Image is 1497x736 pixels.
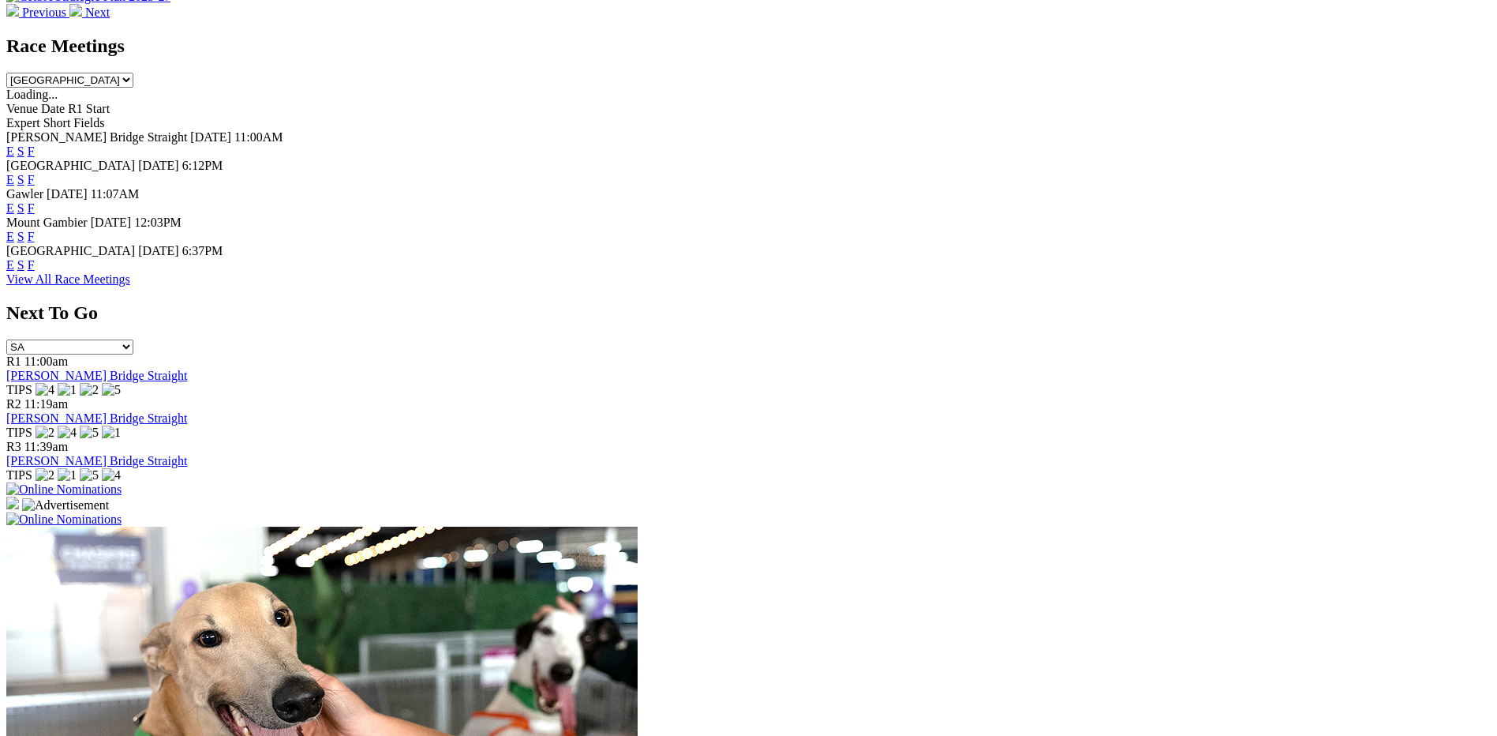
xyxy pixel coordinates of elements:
span: [DATE] [47,187,88,201]
span: [DATE] [190,130,231,144]
a: S [17,230,24,243]
span: R1 Start [68,102,110,115]
a: [PERSON_NAME] Bridge Straight [6,454,187,468]
span: TIPS [6,468,32,482]
span: Expert [6,116,40,130]
a: E [6,173,14,186]
span: TIPS [6,383,32,396]
a: S [17,173,24,186]
span: Gawler [6,187,43,201]
span: 6:37PM [182,244,223,257]
span: Previous [22,6,66,19]
span: Short [43,116,71,130]
a: E [6,258,14,272]
span: Date [41,102,65,115]
a: F [28,173,35,186]
a: [PERSON_NAME] Bridge Straight [6,411,187,425]
span: 11:00am [24,355,68,368]
img: 4 [36,383,54,397]
a: S [17,258,24,272]
a: F [28,258,35,272]
a: E [6,145,14,158]
img: chevron-right-pager-white.svg [69,4,82,17]
span: [DATE] [138,244,179,257]
span: Next [85,6,110,19]
img: 5 [102,383,121,397]
a: E [6,230,14,243]
img: Online Nominations [6,513,122,527]
h2: Next To Go [6,302,1491,324]
span: Loading... [6,88,58,101]
span: 11:39am [24,440,68,453]
span: Mount Gambier [6,216,88,229]
img: 2 [80,383,99,397]
img: 4 [58,426,77,440]
img: 5 [80,468,99,483]
a: Previous [6,6,69,19]
span: R3 [6,440,21,453]
img: chevron-left-pager-white.svg [6,4,19,17]
img: Advertisement [22,498,109,513]
a: F [28,230,35,243]
span: 11:00AM [234,130,283,144]
span: [DATE] [91,216,132,229]
span: TIPS [6,426,32,439]
a: S [17,201,24,215]
img: 1 [102,426,121,440]
span: [GEOGRAPHIC_DATA] [6,159,135,172]
img: 1 [58,468,77,483]
img: Online Nominations [6,483,122,497]
img: 1 [58,383,77,397]
a: F [28,145,35,158]
a: View All Race Meetings [6,272,130,286]
img: 5 [80,426,99,440]
span: R2 [6,397,21,411]
span: Venue [6,102,38,115]
span: Fields [73,116,104,130]
span: 12:03PM [134,216,182,229]
span: 11:07AM [91,187,140,201]
span: 6:12PM [182,159,223,172]
span: 11:19am [24,397,68,411]
a: E [6,201,14,215]
span: [GEOGRAPHIC_DATA] [6,244,135,257]
h2: Race Meetings [6,36,1491,57]
span: [DATE] [138,159,179,172]
a: [PERSON_NAME] Bridge Straight [6,369,187,382]
span: R1 [6,355,21,368]
a: F [28,201,35,215]
a: Next [69,6,110,19]
img: 2 [36,468,54,483]
a: S [17,145,24,158]
img: 4 [102,468,121,483]
img: 2 [36,426,54,440]
span: [PERSON_NAME] Bridge Straight [6,130,187,144]
img: 15187_Greyhounds_GreysPlayCentral_Resize_SA_WebsiteBanner_300x115_2025.jpg [6,497,19,509]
